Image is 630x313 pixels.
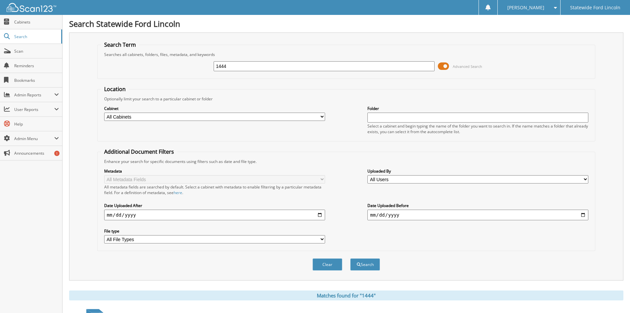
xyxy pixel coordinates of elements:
[69,290,623,300] div: Matches found for "1444"
[14,19,59,25] span: Cabinets
[104,168,325,174] label: Metadata
[104,184,325,195] div: All metadata fields are searched by default. Select a cabinet with metadata to enable filtering b...
[367,203,588,208] label: Date Uploaded Before
[14,136,54,141] span: Admin Menu
[367,210,588,220] input: end
[69,18,623,29] h1: Search Statewide Ford Lincoln
[14,150,59,156] span: Announcements
[367,168,588,174] label: Uploaded By
[14,63,59,69] span: Reminders
[570,6,620,10] span: Statewide Ford Lincoln
[507,6,544,10] span: [PERSON_NAME]
[367,106,588,111] label: Folder
[14,34,58,39] span: Search
[367,123,588,134] div: Select a cabinet and begin typing the name of the folder you want to search in. If the name match...
[101,85,129,93] legend: Location
[104,228,325,234] label: File type
[7,3,56,12] img: scan123-logo-white.svg
[101,159,592,164] div: Enhance your search for specific documents using filters such as date and file type.
[101,52,592,57] div: Searches all cabinets, folders, files, metadata, and keywords
[174,190,182,195] a: here
[104,106,325,111] label: Cabinet
[14,121,59,127] span: Help
[14,48,59,54] span: Scan
[104,203,325,208] label: Date Uploaded After
[313,258,342,271] button: Clear
[14,92,54,98] span: Admin Reports
[14,107,54,112] span: User Reports
[453,64,482,69] span: Advanced Search
[14,78,59,83] span: Bookmarks
[101,41,139,48] legend: Search Term
[54,151,60,156] div: 1
[350,258,380,271] button: Search
[101,148,177,155] legend: Additional Document Filters
[104,210,325,220] input: start
[101,96,592,102] div: Optionally limit your search to a particular cabinet or folder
